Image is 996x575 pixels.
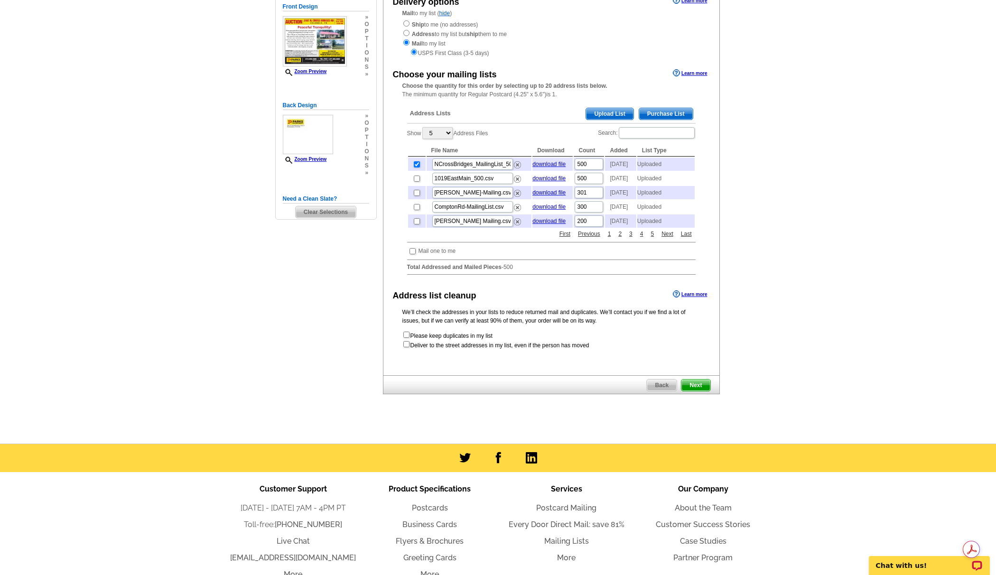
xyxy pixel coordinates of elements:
li: [DATE] - [DATE] 7AM - 4PM PT [225,502,362,514]
label: Search: [598,126,695,139]
a: Case Studies [680,537,726,546]
a: Flyers & Brochures [396,537,464,546]
span: o [364,120,369,127]
input: Search: [619,127,695,139]
a: [EMAIL_ADDRESS][DOMAIN_NAME] [230,553,356,562]
a: Postcards [412,503,448,512]
p: We’ll check the addresses in your lists to reduce returned mail and duplicates. We’ll contact you... [402,308,700,325]
span: Upload List [586,108,633,120]
span: Next [681,380,710,391]
a: Customer Success Stories [656,520,750,529]
span: o [364,148,369,155]
a: download file [532,189,566,196]
th: File Name [427,145,532,157]
span: s [364,64,369,71]
a: download file [532,218,566,224]
a: Next [659,230,676,238]
span: t [364,134,369,141]
span: t [364,35,369,42]
div: to me (no addresses) to my list but them to me to my list [402,19,700,57]
select: ShowAddress Files [422,127,453,139]
a: 3 [627,230,635,238]
span: o [364,49,369,56]
a: Previous [576,230,603,238]
th: List Type [637,145,695,157]
span: » [364,169,369,176]
form: Please keep duplicates in my list Deliver to the street addresses in my list, even if the person ... [402,331,700,350]
span: p [364,28,369,35]
strong: ship [466,31,478,37]
td: [DATE] [605,200,636,213]
img: delete.png [514,190,521,197]
span: n [364,155,369,162]
th: Count [574,145,604,157]
a: [PHONE_NUMBER] [275,520,342,529]
a: About the Team [675,503,732,512]
a: 5 [648,230,656,238]
strong: Mail [402,10,413,17]
label: Show Address Files [407,126,488,140]
td: [DATE] [605,214,636,228]
a: Back [646,379,677,391]
h5: Front Design [283,2,369,11]
td: Uploaded [637,186,695,199]
a: Zoom Preview [283,157,327,162]
span: o [364,21,369,28]
a: 1 [605,230,614,238]
a: hide [439,10,450,17]
span: Our Company [678,484,728,493]
span: s [364,162,369,169]
a: download file [532,204,566,210]
span: 500 [503,264,513,270]
a: Every Door Direct Mail: save 81% [509,520,624,529]
img: delete.png [514,204,521,211]
a: Live Chat [277,537,310,546]
span: » [364,14,369,21]
img: delete.png [514,176,521,183]
a: Greeting Cards [403,553,456,562]
a: Business Cards [402,520,457,529]
strong: Ship [412,21,424,28]
a: Remove this list [514,174,521,180]
img: delete.png [514,161,521,168]
a: Learn more [673,290,707,298]
a: Zoom Preview [283,69,327,74]
td: Mail one to me [418,246,456,256]
iframe: LiveChat chat widget [863,545,996,575]
span: Clear Selections [296,206,356,218]
strong: Address [412,31,435,37]
td: Uploaded [637,172,695,185]
span: Customer Support [260,484,327,493]
span: » [364,71,369,78]
a: Postcard Mailing [536,503,596,512]
span: p [364,127,369,134]
strong: Mail [412,40,423,47]
a: More [557,553,576,562]
td: [DATE] [605,172,636,185]
span: Product Specifications [389,484,471,493]
span: » [364,112,369,120]
td: Uploaded [637,158,695,171]
a: Remove this list [514,188,521,195]
span: n [364,56,369,64]
div: USPS First Class (3-5 days) [402,48,700,57]
h5: Back Design [283,101,369,110]
a: Learn more [673,69,707,77]
div: The minimum quantity for Regular Postcard (4.25" x 5.6")is 1. [383,82,719,99]
a: download file [532,161,566,167]
span: i [364,42,369,49]
img: small-thumb.jpg [283,16,347,66]
span: Purchase List [639,108,693,120]
strong: Choose the quantity for this order by selecting up to 20 address lists below. [402,83,607,89]
span: i [364,141,369,148]
div: to my list ( ) [383,9,719,57]
a: First [557,230,573,238]
li: Toll-free: [225,519,362,530]
a: download file [532,175,566,182]
h5: Need a Clean Slate? [283,195,369,204]
div: Choose your mailing lists [393,68,497,81]
span: Address Lists [410,109,451,118]
img: delete.png [514,218,521,225]
span: Back [647,380,677,391]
